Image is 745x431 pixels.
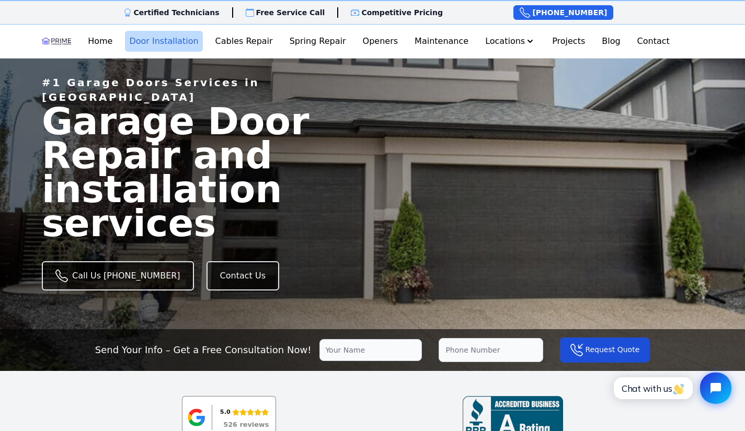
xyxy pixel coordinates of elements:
[548,31,589,52] a: Projects
[220,406,231,418] div: 5.0
[125,31,202,52] a: Door Installation
[359,31,403,52] a: Openers
[481,31,540,52] button: Locations
[560,337,650,363] button: Request Quote
[513,5,613,20] a: [PHONE_NUMBER]
[598,31,624,52] a: Blog
[134,7,220,18] p: Certified Technicians
[211,31,277,52] a: Cables Repair
[256,7,325,18] p: Free Service Call
[42,75,343,104] p: #1 Garage Doors Services in [GEOGRAPHIC_DATA]
[207,261,279,290] a: Contact Us
[95,343,312,357] p: Send Your Info – Get a Free Consultation Now!
[439,338,543,362] input: Phone Number
[220,406,269,418] div: Rating: 5.0 out of 5
[223,422,269,428] div: 526 reviews
[42,33,71,50] img: Logo
[285,31,350,52] a: Spring Repair
[361,7,443,18] p: Competitive Pricing
[319,339,422,361] input: Your Name
[602,364,740,413] iframe: Tidio Chat
[42,99,309,244] span: Garage Door Repair and installation services
[410,31,473,52] a: Maintenance
[84,31,117,52] a: Home
[633,31,674,52] a: Contact
[42,261,194,290] a: Call Us [PHONE_NUMBER]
